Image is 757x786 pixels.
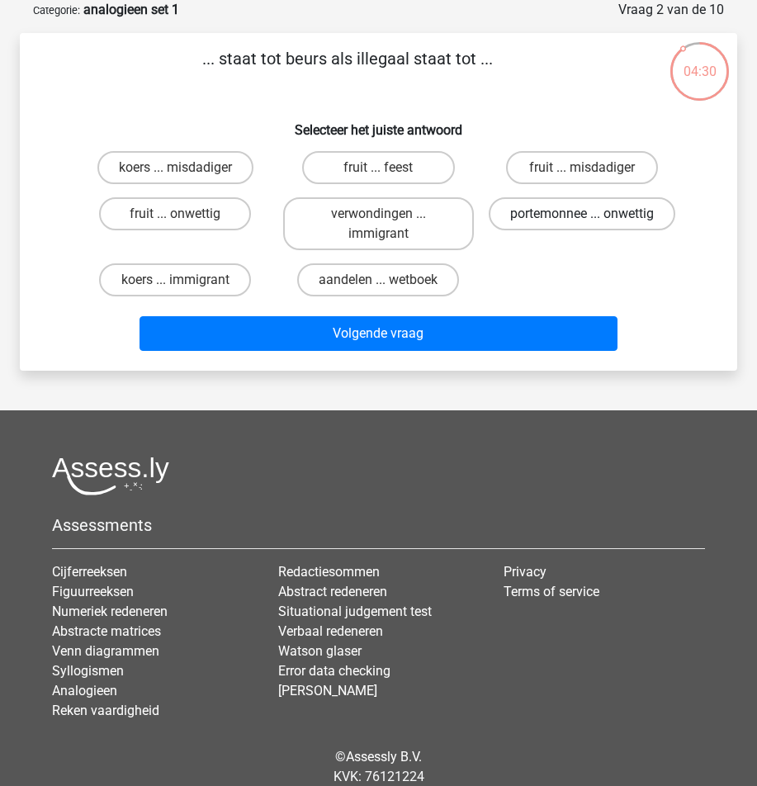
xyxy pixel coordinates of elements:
label: fruit ... onwettig [99,197,251,230]
a: [PERSON_NAME] [278,683,377,698]
label: koers ... misdadiger [97,151,253,184]
label: fruit ... misdadiger [506,151,658,184]
a: Privacy [504,564,546,580]
p: ... staat tot beurs als illegaal staat tot ... [46,46,649,96]
a: Terms of service [504,584,599,599]
strong: analogieen set 1 [83,2,179,17]
a: Abstract redeneren [278,584,387,599]
label: verwondingen ... immigrant [283,197,473,250]
a: Verbaal redeneren [278,623,383,639]
a: Reken vaardigheid [52,703,159,718]
label: portemonnee ... onwettig [489,197,675,230]
a: Assessly B.V. [346,749,422,765]
label: fruit ... feest [302,151,454,184]
a: Analogieen [52,683,117,698]
a: Figuurreeksen [52,584,134,599]
label: koers ... immigrant [99,263,251,296]
h6: Selecteer het juiste antwoord [46,109,711,138]
label: aandelen ... wetboek [297,263,459,296]
a: Error data checking [278,663,390,679]
button: Volgende vraag [140,316,617,351]
a: Cijferreeksen [52,564,127,580]
a: Numeriek redeneren [52,604,168,619]
a: Venn diagrammen [52,643,159,659]
div: 04:30 [669,40,731,82]
a: Abstracte matrices [52,623,161,639]
img: Assessly logo [52,457,169,495]
a: Syllogismen [52,663,124,679]
a: Watson glaser [278,643,362,659]
a: Situational judgement test [278,604,432,619]
h5: Assessments [52,515,705,535]
small: Categorie: [33,4,80,17]
a: Redactiesommen [278,564,380,580]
